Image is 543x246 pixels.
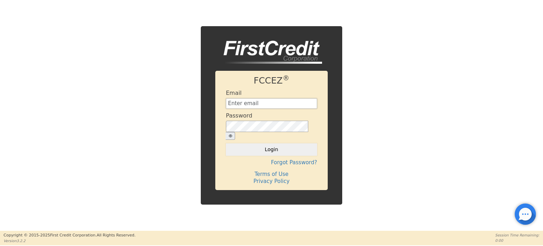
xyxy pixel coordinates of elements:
[226,90,241,96] h4: Email
[226,178,317,184] h4: Privacy Policy
[495,238,539,243] p: 0:00
[226,112,252,119] h4: Password
[226,121,308,132] input: password
[226,98,317,109] input: Enter email
[97,233,135,238] span: All Rights Reserved.
[215,41,322,64] img: logo-CMu_cnol.png
[226,159,317,166] h4: Forgot Password?
[226,75,317,86] h1: FCCEZ
[226,143,317,155] button: Login
[4,233,135,239] p: Copyright © 2015- 2025 First Credit Corporation.
[495,233,539,238] p: Session Time Remaining:
[226,171,317,177] h4: Terms of Use
[283,74,290,82] sup: ®
[4,238,135,244] p: Version 3.2.2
